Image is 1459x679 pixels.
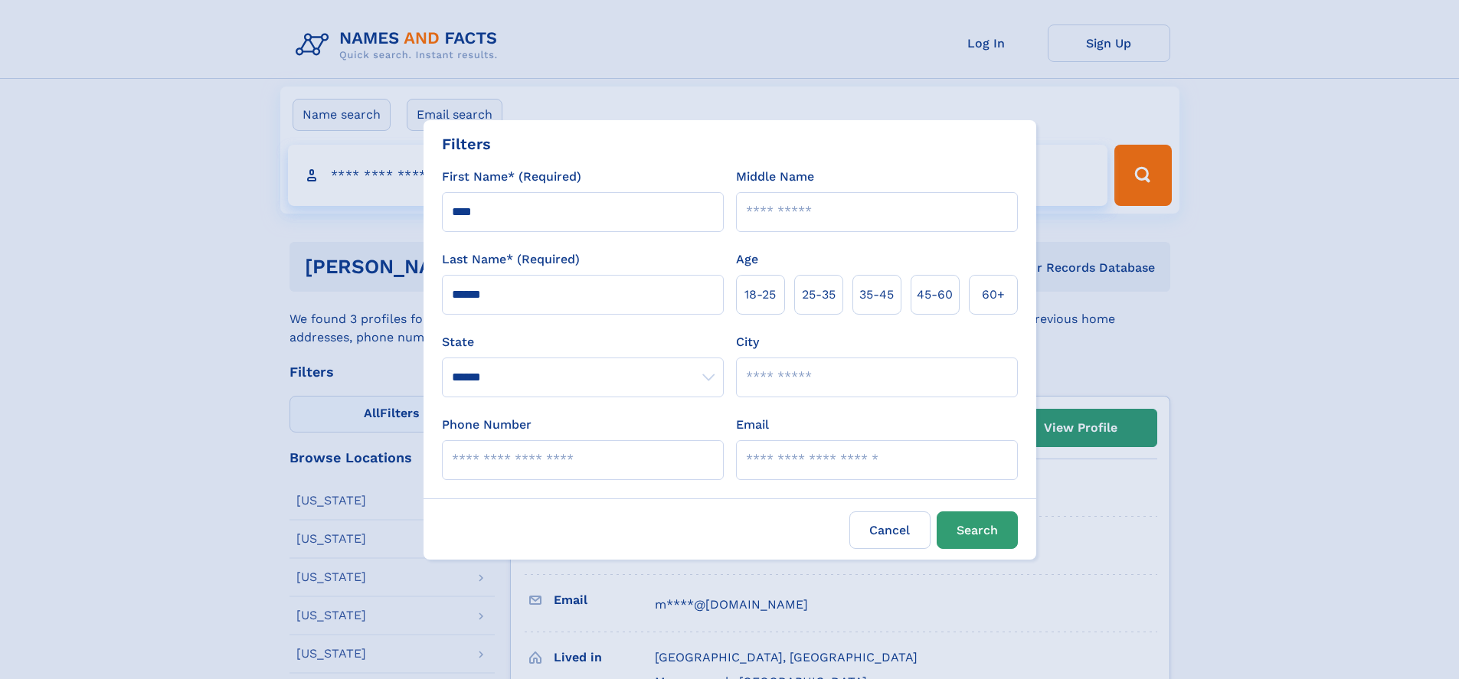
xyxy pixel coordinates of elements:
[442,416,532,434] label: Phone Number
[849,511,931,549] label: Cancel
[859,286,894,304] span: 35‑45
[802,286,836,304] span: 25‑35
[442,333,724,351] label: State
[982,286,1005,304] span: 60+
[442,132,491,155] div: Filters
[442,168,581,186] label: First Name* (Required)
[442,250,580,269] label: Last Name* (Required)
[736,250,758,269] label: Age
[917,286,953,304] span: 45‑60
[744,286,776,304] span: 18‑25
[937,511,1018,549] button: Search
[736,416,769,434] label: Email
[736,333,759,351] label: City
[736,168,814,186] label: Middle Name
